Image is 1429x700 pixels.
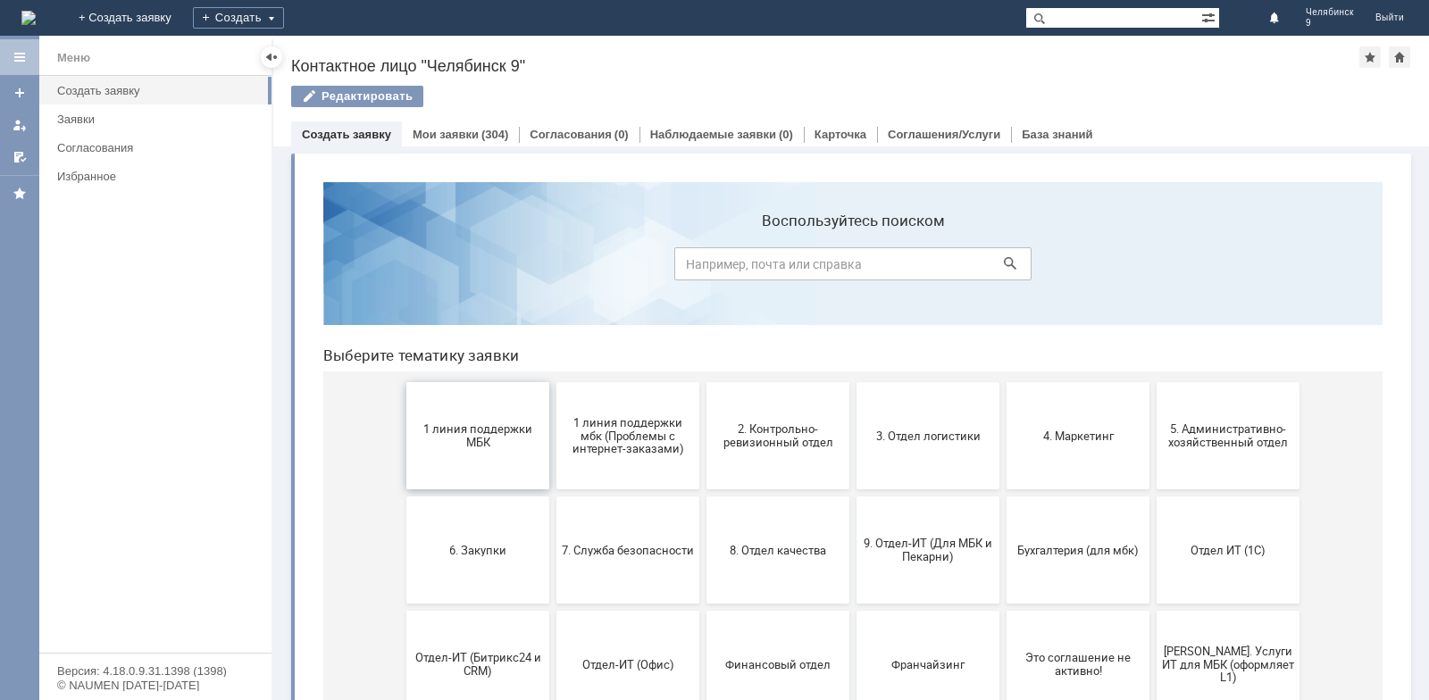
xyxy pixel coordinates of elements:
div: Заявки [57,112,261,126]
button: Бухгалтерия (для мбк) [698,329,840,436]
button: 3. Отдел логистики [547,214,690,321]
span: 8. Отдел качества [403,375,535,388]
a: Мои заявки [413,128,479,141]
span: 7. Служба безопасности [253,375,385,388]
button: 8. Отдел качества [397,329,540,436]
span: Отдел-ИТ (Офис) [253,489,385,503]
button: Это соглашение не активно! [698,443,840,550]
span: Отдел-ИТ (Битрикс24 и CRM) [103,483,235,510]
button: Франчайзинг [547,443,690,550]
span: Отдел ИТ (1С) [853,375,985,388]
span: 3. Отдел логистики [553,261,685,274]
div: (0) [779,128,793,141]
button: 6. Закупки [97,329,240,436]
input: Например, почта или справка [365,79,723,112]
a: Создать заявку [302,128,391,141]
div: Скрыть меню [261,46,282,68]
span: Бухгалтерия (для мбк) [703,375,835,388]
span: Это соглашение не активно! [703,483,835,510]
span: 2. Контрольно-ревизионный отдел [403,254,535,281]
span: 6. Закупки [103,375,235,388]
header: Выберите тематику заявки [14,179,1074,196]
span: не актуален [103,604,235,617]
span: Расширенный поиск [1201,8,1219,25]
button: [PERSON_NAME]. Услуги ИТ для МБК (оформляет L1) [848,443,990,550]
span: 1 линия поддержки мбк (Проблемы с интернет-заказами) [253,247,385,287]
div: Версия: 4.18.0.9.31.1398 (1398) [57,665,254,677]
button: Отдел-ИТ (Битрикс24 и CRM) [97,443,240,550]
span: [PERSON_NAME]. Услуги ИТ для МБК (оформляет L1) [853,476,985,516]
button: 9. Отдел-ИТ (Для МБК и Пекарни) [547,329,690,436]
div: Создать [193,7,284,29]
div: (0) [614,128,629,141]
div: Избранное [57,170,241,183]
a: Мои согласования [5,143,34,171]
a: Создать заявку [50,77,268,104]
span: Франчайзинг [553,489,685,503]
span: 1 линия поддержки МБК [103,254,235,281]
span: 5. Административно-хозяйственный отдел [853,254,985,281]
a: Создать заявку [5,79,34,107]
a: Соглашения/Услуги [888,128,1000,141]
div: Контактное лицо "Челябинск 9" [291,57,1359,75]
span: Финансовый отдел [403,489,535,503]
span: 9 [1306,18,1354,29]
a: Наблюдаемые заявки [650,128,776,141]
button: 1 линия поддержки МБК [97,214,240,321]
span: Челябинск [1306,7,1354,18]
div: Согласования [57,141,261,154]
span: 9. Отдел-ИТ (Для МБК и Пекарни) [553,369,685,396]
div: © NAUMEN [DATE]-[DATE] [57,679,254,691]
button: 4. Маркетинг [698,214,840,321]
img: logo [21,11,36,25]
div: Создать заявку [57,84,261,97]
a: Карточка [815,128,866,141]
button: 2. Контрольно-ревизионный отдел [397,214,540,321]
button: не актуален [97,557,240,664]
div: (304) [481,128,508,141]
button: 7. Служба безопасности [247,329,390,436]
a: Согласования [50,134,268,162]
button: Отдел-ИТ (Офис) [247,443,390,550]
label: Воспользуйтесь поиском [365,44,723,62]
div: Сделать домашней страницей [1389,46,1410,68]
button: Отдел ИТ (1С) [848,329,990,436]
span: 4. Маркетинг [703,261,835,274]
a: Заявки [50,105,268,133]
a: Мои заявки [5,111,34,139]
div: Добавить в избранное [1359,46,1381,68]
div: Меню [57,47,90,69]
button: 5. Административно-хозяйственный отдел [848,214,990,321]
a: Согласования [530,128,612,141]
button: Финансовый отдел [397,443,540,550]
a: База знаний [1022,128,1092,141]
a: Перейти на домашнюю страницу [21,11,36,25]
button: 1 линия поддержки мбк (Проблемы с интернет-заказами) [247,214,390,321]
